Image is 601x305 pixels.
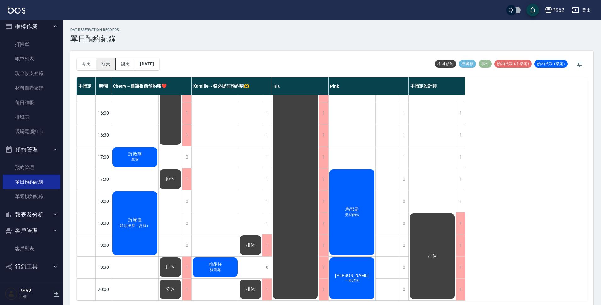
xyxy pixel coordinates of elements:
div: 1 [456,212,465,234]
div: Iris [272,77,329,95]
div: 時間 [96,77,111,95]
div: 1 [319,190,328,212]
div: 0 [182,146,191,168]
span: 排休 [427,253,438,259]
a: 現金收支登錄 [3,66,60,81]
div: 0 [182,234,191,256]
div: 0 [399,212,408,234]
a: 客戶列表 [3,241,60,256]
div: 16:30 [96,124,111,146]
span: 精油按摩（含剪） [119,223,151,229]
div: 20:00 [96,278,111,300]
div: 不指定設計師 [409,77,465,95]
a: 每日結帳 [3,95,60,110]
div: 1 [456,102,465,124]
div: 1 [182,124,191,146]
div: 1 [262,146,272,168]
div: 18:00 [96,190,111,212]
div: 1 [182,257,191,278]
div: 1 [456,279,465,300]
h2: day Reservation records [70,28,119,32]
div: 1 [262,124,272,146]
a: 材料自購登錄 [3,81,60,95]
span: 許晁偉 [127,217,143,223]
div: PS52 [552,6,564,14]
div: 0 [399,168,408,190]
button: 行銷工具 [3,258,60,275]
img: Person [5,287,18,300]
div: 16:00 [96,102,111,124]
span: 不可預約 [435,61,456,67]
div: 1 [319,124,328,146]
div: 1 [182,102,191,124]
a: 預約管理 [3,160,60,175]
div: Cherry～建議提前預約哦❤️ [111,77,192,95]
div: 1 [319,102,328,124]
button: PS52 [542,4,567,17]
div: 1 [456,257,465,278]
div: 1 [319,279,328,300]
button: save [526,4,539,16]
button: 預約管理 [3,141,60,158]
div: 1 [399,102,408,124]
div: 1 [456,190,465,212]
div: 17:30 [96,168,111,190]
span: [PERSON_NAME] [334,273,370,278]
a: 帳單列表 [3,52,60,66]
img: Logo [8,6,25,14]
button: 後天 [116,58,135,70]
h3: 單日預約紀錄 [70,34,119,43]
div: 1 [262,279,272,300]
div: 1 [399,146,408,168]
a: 單日預約紀錄 [3,175,60,189]
div: 1 [262,168,272,190]
div: 1 [456,234,465,256]
a: 單週預約紀錄 [3,189,60,204]
span: 洗剪兩位 [343,212,361,217]
div: Kamille～務必提前預約唷🫶 [192,77,272,95]
div: 1 [262,212,272,234]
span: 單剪 [130,157,140,162]
div: 0 [182,212,191,234]
span: 馬郁庭 [344,206,360,212]
div: Pink [329,77,409,95]
button: 今天 [77,58,96,70]
a: 打帳單 [3,37,60,52]
span: 事件 [479,61,492,67]
span: 公休 [165,286,176,292]
div: 0 [262,257,272,278]
div: 1 [399,124,408,146]
span: 剪瀏海 [208,267,222,273]
p: 主管 [19,294,51,300]
div: 0 [182,190,191,212]
div: 1 [456,146,465,168]
div: 1 [456,168,465,190]
div: 0 [399,279,408,300]
button: 櫃檯作業 [3,18,60,35]
span: 預約成功 (指定) [534,61,568,67]
div: 18:30 [96,212,111,234]
button: 登出 [569,4,593,16]
div: 1 [182,168,191,190]
button: 明天 [96,58,116,70]
button: [DATE] [135,58,159,70]
div: 17:00 [96,146,111,168]
div: 19:30 [96,256,111,278]
div: 19:00 [96,234,111,256]
span: 賴昆柱 [207,262,223,267]
div: 0 [399,190,408,212]
span: 預約成功 (不指定) [494,61,532,67]
span: 排休 [245,286,256,292]
span: 排休 [245,242,256,248]
div: 1 [319,234,328,256]
a: 現場電腦打卡 [3,124,60,139]
button: 報表及分析 [3,206,60,223]
div: 1 [262,190,272,212]
div: 0 [399,234,408,256]
div: 1 [262,234,272,256]
div: 1 [319,146,328,168]
span: 待審核 [459,61,476,67]
div: 1 [319,257,328,278]
div: 1 [262,102,272,124]
span: 排休 [165,264,176,270]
